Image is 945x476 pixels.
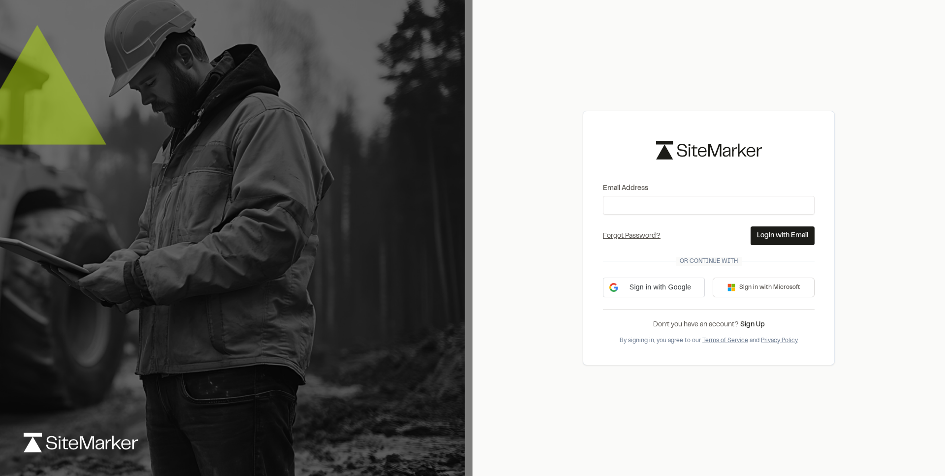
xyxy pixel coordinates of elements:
button: Login with Email [751,226,815,245]
div: By signing in, you agree to our and [603,336,815,345]
button: Sign in with Microsoft [713,278,815,297]
button: Privacy Policy [761,336,798,345]
a: Sign Up [740,322,765,328]
div: Don’t you have an account? [603,319,815,330]
img: logo-black-rebrand.svg [656,141,762,159]
img: logo-white-rebrand.svg [24,433,138,452]
span: Sign in with Google [622,282,698,292]
button: Terms of Service [702,336,748,345]
label: Email Address [603,183,815,194]
span: Or continue with [676,257,742,266]
a: Forgot Password? [603,233,661,239]
div: Sign in with Google [603,278,705,297]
